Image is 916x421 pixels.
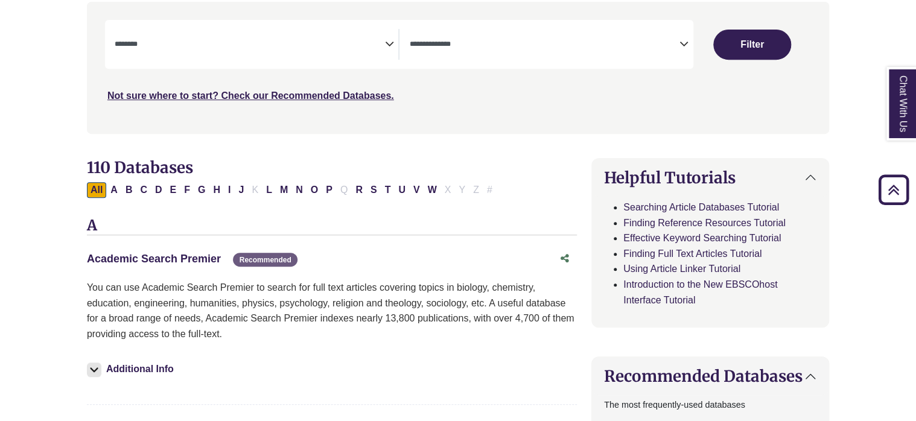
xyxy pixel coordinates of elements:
button: Filter Results W [424,182,441,198]
a: Effective Keyword Searching Tutorial [623,233,781,243]
button: Filter Results S [367,182,381,198]
a: Finding Full Text Articles Tutorial [623,248,762,259]
a: Back to Top [874,182,913,198]
button: Submit for Search Results [713,30,790,60]
button: Filter Results H [209,182,224,198]
button: Filter Results M [276,182,291,198]
a: Introduction to the New EBSCOhost Interface Tutorial [623,279,777,305]
button: Filter Results N [292,182,307,198]
button: Filter Results F [180,182,194,198]
span: Recommended [233,253,297,267]
textarea: Search [115,40,385,50]
button: Filter Results U [395,182,409,198]
a: Searching Article Databases Tutorial [623,202,779,212]
button: Recommended Databases [592,357,829,395]
button: Filter Results O [307,182,322,198]
p: The most frequently-used databases [604,398,816,412]
button: Helpful Tutorials [592,159,829,197]
p: You can use Academic Search Premier to search for full text articles covering topics in biology, ... [87,280,577,341]
button: All [87,182,106,198]
button: Additional Info [87,361,177,378]
nav: Search filters [87,2,829,133]
button: Share this database [553,247,577,270]
button: Filter Results E [167,182,180,198]
button: Filter Results P [322,182,336,198]
button: Filter Results D [151,182,166,198]
button: Filter Results V [410,182,424,198]
button: Filter Results T [381,182,395,198]
a: Academic Search Premier [87,253,221,265]
button: Filter Results J [235,182,247,198]
textarea: Search [409,40,679,50]
button: Filter Results L [262,182,276,198]
div: Alpha-list to filter by first letter of database name [87,184,497,194]
a: Using Article Linker Tutorial [623,264,740,274]
button: Filter Results G [194,182,209,198]
button: Filter Results B [122,182,136,198]
h3: A [87,217,577,235]
button: Filter Results C [136,182,151,198]
button: Filter Results I [224,182,234,198]
span: 110 Databases [87,157,193,177]
a: Not sure where to start? Check our Recommended Databases. [107,90,394,101]
button: Filter Results A [107,182,121,198]
button: Filter Results R [352,182,366,198]
a: Finding Reference Resources Tutorial [623,218,786,228]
